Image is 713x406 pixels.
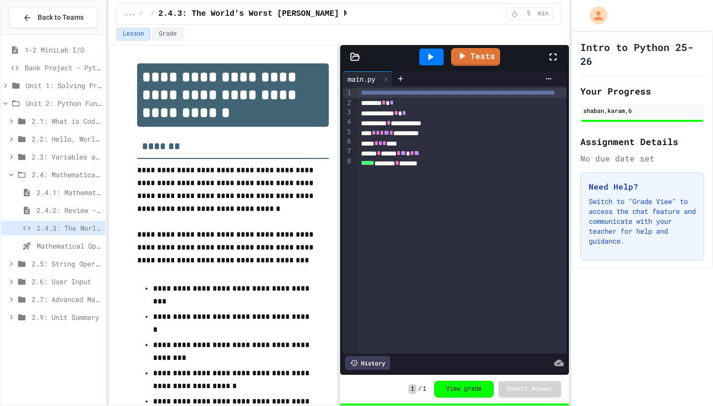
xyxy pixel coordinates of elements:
span: 2.9: Unit Summary [32,312,102,322]
div: 5 [343,127,353,137]
a: Tests [451,48,500,66]
span: 2.4.3: The World's Worst [PERSON_NAME] Market [158,8,372,20]
span: Submit Answer [507,385,553,393]
span: 2.4.2: Review - Mathematical Operators [37,205,102,215]
div: 3 [343,107,353,117]
span: Back to Teams [38,12,84,23]
p: Switch to "Grade View" to access the chat feature and communicate with your teacher for help and ... [589,197,696,246]
div: 7 [343,147,353,156]
span: Bank Project - Python [25,62,102,73]
span: 1 [408,384,416,394]
span: 1 [423,385,426,393]
span: 2.1: What is Code? [32,116,102,126]
h1: Intro to Python 25-26 [580,40,704,68]
span: 2.7: Advanced Math [32,294,102,304]
div: shaban,karam,6 [583,106,701,115]
h2: Your Progress [580,84,704,98]
h2: Assignment Details [580,135,704,149]
span: 5 [521,10,537,18]
div: 1 [343,88,353,98]
div: 6 [343,137,353,147]
button: Lesson [116,28,151,41]
span: 2.4: Mathematical Operators [32,169,102,180]
span: 2.4.1: Mathematical Operators [37,187,102,198]
div: 8 [343,156,353,166]
span: Unit 1: Solving Problems in Computer Science [26,80,102,91]
div: 2 [343,98,353,108]
span: Mathematical Operators - Quiz [37,241,102,251]
span: 2.4.3: The World's Worst [PERSON_NAME] Market [37,223,102,233]
div: main.py [343,71,393,86]
div: History [345,356,390,370]
button: View grade [434,381,494,398]
h3: Need Help? [589,181,696,193]
span: Unit 2: Python Fundamentals [26,98,102,108]
span: 2.2: Hello, World! [32,134,102,144]
span: 2.5: String Operators [32,258,102,269]
div: No due date set [580,152,704,164]
div: My Account [579,4,610,27]
span: / [151,10,154,18]
span: / [418,385,422,393]
span: min [538,10,549,18]
div: main.py [343,74,380,84]
span: 2.6: User Input [32,276,102,287]
button: Grade [153,28,183,41]
span: 2.3: Variables and Data Types [32,152,102,162]
span: 1-2 MiniLab I/O [25,45,102,55]
span: ... [125,10,136,18]
button: Back to Teams [9,7,98,28]
button: Submit Answer [499,381,561,397]
div: 4 [343,117,353,127]
span: / [139,10,143,18]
